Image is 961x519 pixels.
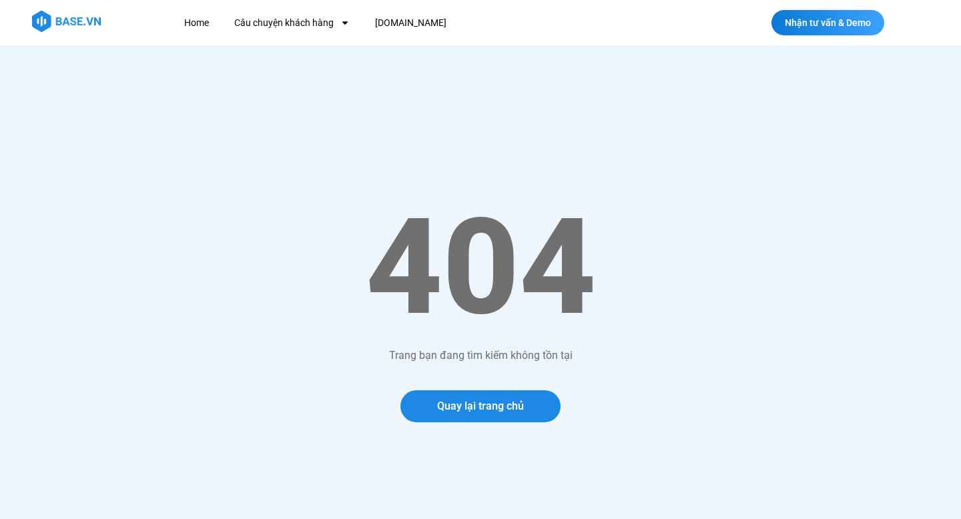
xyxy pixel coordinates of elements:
[77,348,884,364] p: Trang bạn đang tìm kiếm không tồn tại
[400,390,561,422] a: Quay lại trang chủ
[365,11,456,35] a: [DOMAIN_NAME]
[437,401,524,412] span: Quay lại trang chủ
[771,10,884,35] a: Nhận tư vấn & Demo
[174,11,219,35] a: Home
[77,187,884,348] h1: 404
[785,18,871,27] span: Nhận tư vấn & Demo
[174,11,686,35] nav: Menu
[224,11,360,35] a: Câu chuyện khách hàng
